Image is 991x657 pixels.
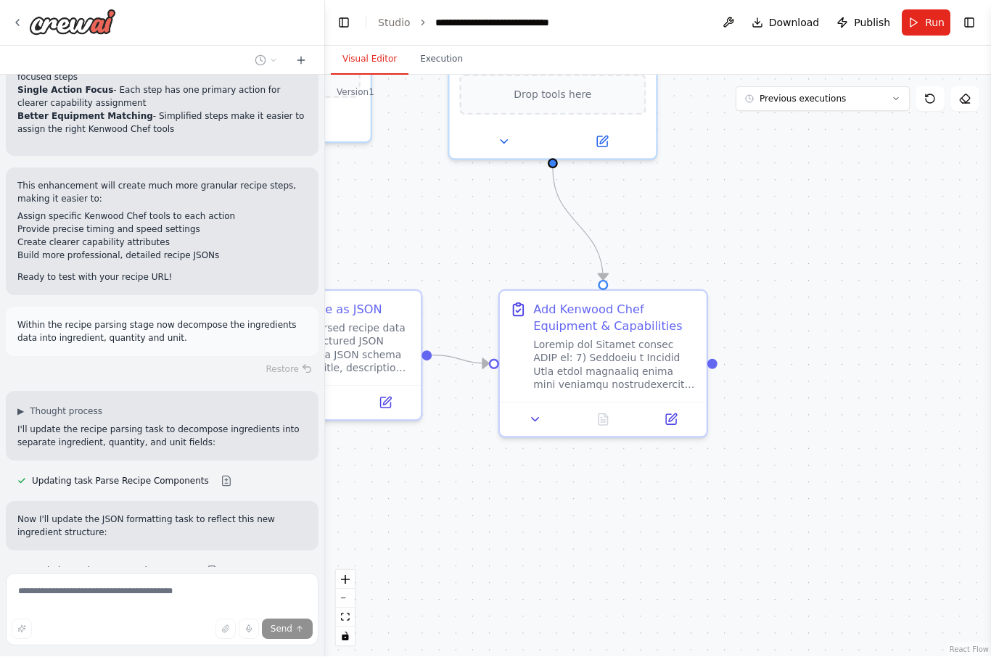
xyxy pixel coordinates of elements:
button: fit view [336,608,355,627]
p: Ready to test with your recipe URL! [17,271,307,284]
button: Show right sidebar [959,13,979,33]
div: Version 1 [337,87,374,99]
nav: breadcrumb [378,16,598,30]
button: Open in side panel [356,393,414,413]
a: React Flow attribution [950,646,989,654]
li: - Simplified steps make it easier to assign the right Kenwood Chef tools [17,110,307,136]
span: Drop tools here [514,87,591,104]
strong: Better Equipment Matching [17,112,153,122]
button: Start a new chat [289,52,313,70]
li: Provide precise timing and speed settings [17,223,307,236]
span: Download [769,16,820,30]
li: - Each step has one primary action for clearer capability assignment [17,84,307,110]
button: Open in side panel [269,115,364,136]
li: Assign specific Kenwood Chef tools to each action [17,210,307,223]
button: Send [262,619,313,640]
p: This enhancement will create much more granular recipe steps, making it easier to: [17,180,307,206]
button: Hide left sidebar [334,13,354,33]
div: Add Kenwood Chef Equipment & CapabilitiesLoremip dol Sitamet consec ADIP el: 7) Seddoeiu t Incidi... [498,290,708,439]
div: Loremip dol Sitamet consec ADIP el: 7) Seddoeiu t Incidid Utla etdol magnaaliq enima mini veniamq... [533,339,696,392]
div: React Flow controls [336,571,355,646]
span: Previous executions [760,94,846,105]
button: Click to speak your automation idea [239,619,259,640]
div: Format Recipe as JSON [248,302,382,318]
div: Convert the parsed recipe data into a well-structured JSON format. Create a JSON schema that incl... [248,322,411,376]
p: Now I'll update the JSON formatting task to reflect this new ingredient structure: [17,513,307,540]
strong: Single Action Focus [17,86,113,96]
p: I'll update the recipe parsing task to decompose ingredients into separate ingredient, quantity, ... [17,423,307,450]
button: Run [902,10,950,36]
span: Run [925,16,945,30]
span: Thought process [30,406,102,418]
div: Format Recipe as JSONConvert the parsed recipe data into a well-structured JSON format. Create a ... [213,290,422,422]
li: Build more professional, detailed recipe JSONs [17,249,307,263]
span: ▶ [17,406,24,418]
g: Edge from 32a70639-99c2-4b3b-a83c-68e1d70e631d to eb46ca91-d7a5-43c9-b7c7-91d4744bd92a [544,169,612,281]
button: Open in side panel [554,132,649,152]
span: Updating task Parse Recipe Components [32,476,209,487]
button: ▶Thought process [17,406,102,418]
button: Download [746,10,826,36]
g: Edge from 48c144ae-49ab-4c61-a2d8-23fdc5f8197c to eb46ca91-d7a5-43c9-b7c7-91d4744bd92a [432,347,489,373]
div: Add Kenwood Chef Equipment & Capabilities [533,302,696,335]
span: Updating task Format Recipe as JSON [32,566,195,577]
button: Publish [831,10,896,36]
button: No output available [567,410,638,430]
a: Studio [378,17,411,29]
button: Improve this prompt [12,619,32,640]
button: Switch to previous chat [249,52,284,70]
button: toggle interactivity [336,627,355,646]
button: Previous executions [736,87,910,112]
button: zoom out [336,590,355,608]
img: Logo [29,9,116,36]
button: zoom in [336,571,355,590]
p: Within the recipe parsing stage now decompose the ingredients data into ingredient, quantity and ... [17,319,307,345]
span: Send [271,624,292,635]
span: Publish [854,16,890,30]
button: Execution [408,45,474,75]
li: Create clearer capability attributes [17,236,307,249]
button: Open in side panel [642,410,699,430]
button: Upload files [215,619,236,640]
button: Visual Editor [331,45,408,75]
